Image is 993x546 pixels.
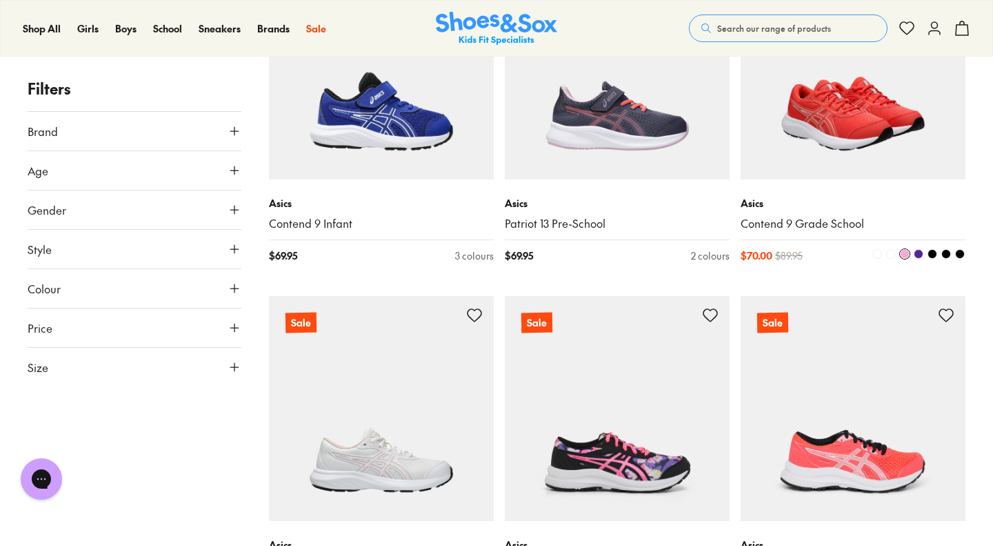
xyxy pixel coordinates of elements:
span: Colour [28,280,61,297]
span: Boys [115,21,137,35]
span: Shop All [23,21,61,35]
span: Price [28,320,52,336]
span: $ 89.95 [775,248,803,263]
span: Brands [257,21,290,35]
button: Gender [28,191,241,229]
a: Sale [505,296,730,521]
span: Sneakers [199,21,241,35]
a: Patriot 13 Pre-School [505,216,730,231]
span: $ 69.95 [269,248,297,263]
p: Sale [757,313,788,333]
a: Shop All [23,21,61,36]
span: School [153,21,182,35]
a: Shoes & Sox [436,12,557,46]
button: Brand [28,112,241,150]
a: Contend 9 Infant [269,216,494,231]
span: $ 69.95 [505,248,533,263]
span: Gender [28,202,66,218]
span: Girls [77,21,99,35]
img: SNS_Logo_Responsive.svg [436,12,557,46]
p: Filters [28,77,241,100]
span: Search our range of products [717,22,831,35]
a: Sale [269,296,494,521]
a: Sale [741,296,965,521]
span: Style [28,241,52,257]
a: Sneakers [199,21,241,36]
a: School [153,21,182,36]
button: Age [28,151,241,190]
span: Size [28,359,48,376]
a: Girls [77,21,99,36]
a: Brands [257,21,290,36]
button: Style [28,230,241,269]
div: 3 colours [455,248,494,263]
a: Boys [115,21,137,36]
span: Age [28,162,48,179]
p: Asics [741,196,965,211]
p: Asics [505,196,730,211]
span: $ 70.00 [741,248,772,263]
div: 2 colours [691,248,730,263]
p: Asics [269,196,494,211]
button: Search our range of products [689,14,887,42]
p: Sale [285,313,317,333]
iframe: Gorgias live chat messenger [14,454,69,505]
span: Brand [28,123,58,139]
button: Price [28,309,241,347]
button: Size [28,348,241,387]
span: Sale [306,21,326,35]
a: Contend 9 Grade School [741,216,965,231]
a: Sale [306,21,326,36]
p: Sale [521,313,552,333]
button: Colour [28,269,241,308]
